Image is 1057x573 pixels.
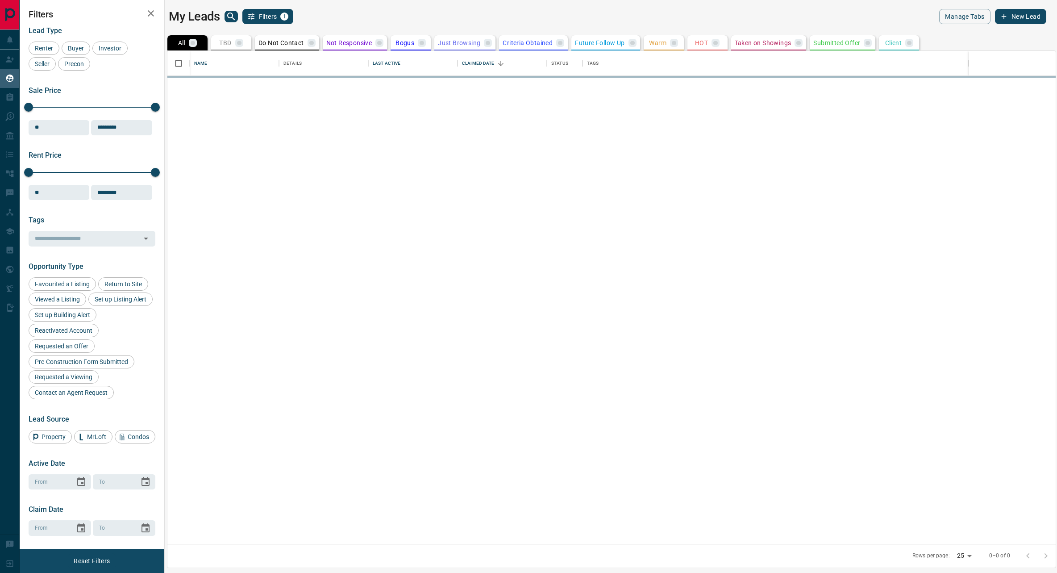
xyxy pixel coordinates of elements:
[242,9,294,24] button: Filters1
[92,296,150,303] span: Set up Listing Alert
[32,373,96,381] span: Requested a Viewing
[575,40,624,46] p: Future Follow Up
[695,40,708,46] p: HOT
[178,40,185,46] p: All
[115,430,155,443] div: Condos
[32,311,93,318] span: Set up Building Alert
[84,433,109,440] span: MrLoft
[495,57,507,70] button: Sort
[29,86,61,95] span: Sale Price
[74,430,112,443] div: MrLoft
[137,473,154,491] button: Choose date
[32,343,92,350] span: Requested an Offer
[68,553,116,569] button: Reset Filters
[279,51,368,76] div: Details
[258,40,304,46] p: Do Not Contact
[29,262,83,271] span: Opportunity Type
[29,505,63,514] span: Claim Date
[395,40,414,46] p: Bogus
[32,45,56,52] span: Renter
[32,60,53,67] span: Seller
[32,280,93,288] span: Favourited a Listing
[29,216,44,224] span: Tags
[503,40,553,46] p: Criteria Obtained
[583,51,969,76] div: Tags
[32,358,131,365] span: Pre-Construction Form Submitted
[326,40,372,46] p: Not Responsive
[29,277,96,291] div: Favourited a Listing
[995,9,1046,24] button: New Lead
[953,549,975,562] div: 25
[29,26,62,35] span: Lead Type
[885,40,902,46] p: Client
[29,308,96,322] div: Set up Building Alert
[29,370,99,384] div: Requested a Viewing
[32,389,111,396] span: Contact an Agent Request
[58,57,90,71] div: Precon
[813,40,860,46] p: Submitted Offer
[29,339,95,353] div: Requested an Offer
[32,327,96,334] span: Reactivated Account
[912,552,950,560] p: Rows per page:
[101,280,145,288] span: Return to Site
[72,473,90,491] button: Choose date
[587,51,599,76] div: Tags
[551,51,568,76] div: Status
[368,51,458,76] div: Last Active
[61,60,87,67] span: Precon
[140,232,152,245] button: Open
[38,433,69,440] span: Property
[547,51,583,76] div: Status
[29,42,59,55] div: Renter
[125,433,152,440] span: Condos
[29,57,56,71] div: Seller
[29,415,69,423] span: Lead Source
[29,9,155,20] h2: Filters
[194,51,208,76] div: Name
[88,293,153,306] div: Set up Listing Alert
[29,459,65,468] span: Active Date
[462,51,495,76] div: Claimed Date
[649,40,666,46] p: Warm
[283,51,302,76] div: Details
[29,151,62,159] span: Rent Price
[989,552,1010,560] p: 0–0 of 0
[29,293,86,306] div: Viewed a Listing
[29,355,134,368] div: Pre-Construction Form Submitted
[219,40,231,46] p: TBD
[32,296,83,303] span: Viewed a Listing
[137,519,154,537] button: Choose date
[373,51,400,76] div: Last Active
[29,324,99,337] div: Reactivated Account
[281,13,287,20] span: 1
[169,9,220,24] h1: My Leads
[225,11,238,22] button: search button
[62,42,90,55] div: Buyer
[190,51,279,76] div: Name
[96,45,125,52] span: Investor
[72,519,90,537] button: Choose date
[735,40,791,46] p: Taken on Showings
[458,51,547,76] div: Claimed Date
[29,386,114,399] div: Contact an Agent Request
[29,430,72,443] div: Property
[98,277,148,291] div: Return to Site
[438,40,480,46] p: Just Browsing
[939,9,990,24] button: Manage Tabs
[65,45,87,52] span: Buyer
[92,42,128,55] div: Investor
